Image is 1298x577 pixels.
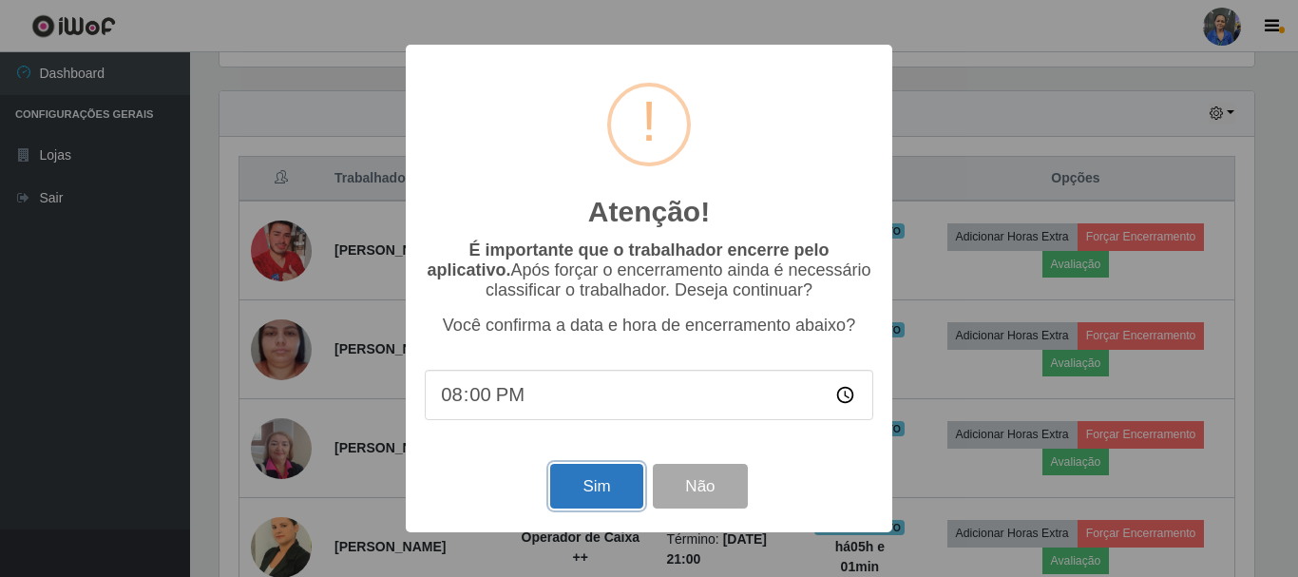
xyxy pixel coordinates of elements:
[653,464,747,509] button: Não
[425,240,873,300] p: Após forçar o encerramento ainda é necessário classificar o trabalhador. Deseja continuar?
[425,316,873,336] p: Você confirma a data e hora de encerramento abaixo?
[427,240,829,279] b: É importante que o trabalhador encerre pelo aplicativo.
[550,464,642,509] button: Sim
[588,195,710,229] h2: Atenção!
